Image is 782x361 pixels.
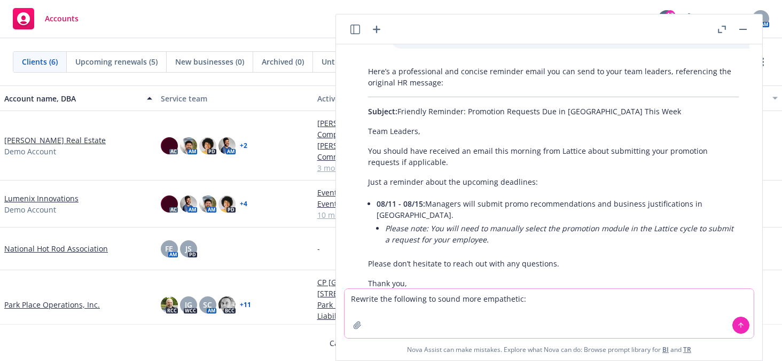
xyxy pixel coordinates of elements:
div: Account name, DBA [4,93,140,104]
span: - [317,243,320,254]
button: Active policies [313,85,470,111]
span: Clients (6) [22,56,58,67]
img: photo [161,296,178,313]
a: + 4 [240,201,247,207]
img: photo [180,195,197,213]
span: SC [203,299,212,310]
button: Service team [157,85,313,111]
a: [PERSON_NAME] Real Estate [4,135,106,146]
p: Just a reminder about the upcoming deadlines: [368,176,739,187]
a: BI [662,345,669,354]
img: photo [180,137,197,154]
span: Subject: [368,106,397,116]
img: photo [161,195,178,213]
p: You should have received an email this morning from Lattice about submitting your promotion reque... [368,145,739,168]
em: Please note: You will need to manually select the promotion module in the Lattice cycle to submit... [385,223,733,245]
span: New businesses (0) [175,56,244,67]
a: EventDrop, Inc. - Stock Throughput [317,198,465,209]
a: Accounts [9,4,83,34]
div: Service team [161,93,309,104]
img: photo [199,137,216,154]
a: 3 more [317,162,465,174]
img: photo [199,195,216,213]
div: Active policies [317,93,465,104]
a: Report a Bug [678,8,700,29]
a: Switch app [728,8,749,29]
p: Please don’t hesitate to reach out with any questions. [368,258,739,269]
span: Archived (0) [262,56,304,67]
a: [PERSON_NAME] Real Estate - Workers' Compensation [317,117,465,140]
img: photo [218,296,236,313]
a: [PERSON_NAME] Real Estate - Commercial Auto [317,140,465,162]
img: photo [218,195,236,213]
span: Demo Account [4,146,56,157]
a: more [756,56,769,68]
li: Managers will submit promo recommendations and business justifications in [GEOGRAPHIC_DATA]. [377,196,739,249]
img: photo [218,137,236,154]
a: + 11 [240,302,251,308]
a: Park Place Operations, Inc. - Excess Liability [317,299,465,321]
a: Search [703,8,724,29]
p: Friendly Reminder: Promotion Requests Due in [GEOGRAPHIC_DATA] This Week [368,106,739,117]
a: 16 more [317,321,465,333]
a: EventDrop, Inc. - Commercial Auto [317,187,465,198]
span: FE [165,243,173,254]
span: JG [185,299,192,310]
img: photo [161,137,178,154]
span: Untriaged files (0) [322,56,386,67]
span: Accounts [45,14,79,23]
a: Lumenix Innovations [4,193,79,204]
span: Nova Assist can make mistakes. Explore what Nova can do: Browse prompt library for and [407,339,691,360]
div: 17 [666,10,675,20]
span: Can't find an account? [330,338,452,349]
a: CP [GEOGRAPHIC_DATA] - [STREET_ADDRESS] [317,277,465,299]
a: 10 more [317,209,465,221]
textarea: Rewrite the following to sound more empathetic: [345,289,754,338]
p: Here’s a professional and concise reminder email you can send to your team leaders, referencing t... [368,66,739,88]
span: Demo Account [4,204,56,215]
a: + 2 [240,143,247,149]
a: National Hot Rod Association [4,243,108,254]
a: Park Place Operations, Inc. [4,299,100,310]
p: Team Leaders, [368,125,739,137]
span: 08/11 - 08/15: [377,199,425,209]
p: Thank you, [368,278,739,289]
span: JS [185,243,192,254]
span: Upcoming renewals (5) [75,56,158,67]
a: TR [683,345,691,354]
